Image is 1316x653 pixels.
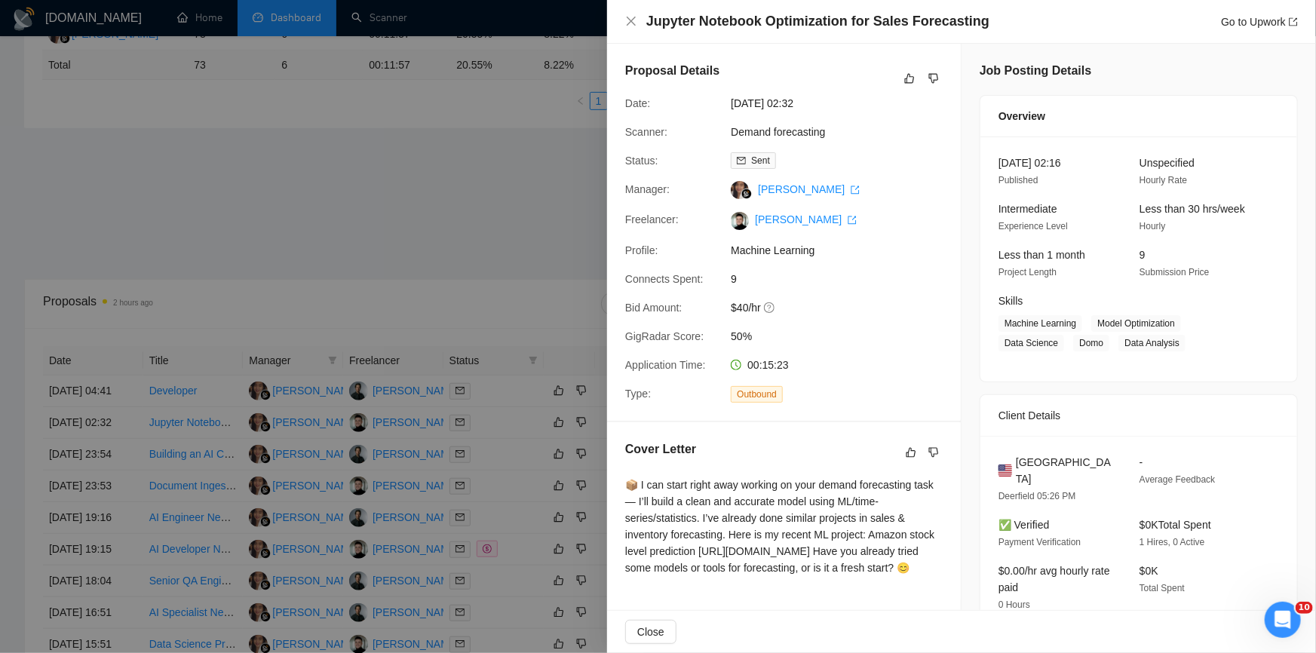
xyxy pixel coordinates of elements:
[902,443,920,461] button: like
[851,185,860,195] span: export
[999,462,1012,479] img: 🇺🇸
[625,97,650,109] span: Date:
[625,62,719,80] h5: Proposal Details
[1140,565,1158,577] span: $0K
[1140,249,1146,261] span: 9
[999,108,1045,124] span: Overview
[625,620,676,644] button: Close
[1221,16,1298,28] a: Go to Upworkexport
[731,95,957,112] span: [DATE] 02:32
[999,565,1110,593] span: $0.00/hr avg hourly rate paid
[758,183,860,195] a: [PERSON_NAME] export
[1140,203,1245,215] span: Less than 30 hrs/week
[1140,583,1185,593] span: Total Spent
[999,295,1023,307] span: Skills
[925,443,943,461] button: dislike
[900,69,919,87] button: like
[999,491,1076,501] span: Deerfield 05:26 PM
[1289,17,1298,26] span: export
[999,175,1038,185] span: Published
[1140,157,1195,169] span: Unspecified
[731,271,957,287] span: 9
[1140,537,1205,547] span: 1 Hires, 0 Active
[999,315,1082,332] span: Machine Learning
[1140,221,1166,231] span: Hourly
[906,446,916,458] span: like
[928,446,939,458] span: dislike
[731,386,783,403] span: Outbound
[625,183,670,195] span: Manager:
[625,126,667,138] span: Scanner:
[731,126,825,138] a: Demand forecasting
[731,299,957,316] span: $40/hr
[1296,602,1313,614] span: 10
[999,249,1085,261] span: Less than 1 month
[1091,315,1181,332] span: Model Optimization
[755,213,857,225] a: [PERSON_NAME] export
[625,213,679,225] span: Freelancer:
[737,156,746,165] span: mail
[1140,175,1187,185] span: Hourly Rate
[928,72,939,84] span: dislike
[625,477,943,576] div: 📦 I can start right away working on your demand forecasting task — I’ll build a clean and accurat...
[999,335,1064,351] span: Data Science
[751,155,770,166] span: Sent
[1265,602,1301,638] iframe: Intercom live chat
[1140,456,1143,468] span: -
[625,302,683,314] span: Bid Amount:
[731,360,741,370] span: clock-circle
[999,395,1279,436] div: Client Details
[1073,335,1109,351] span: Domo
[646,12,989,31] h4: Jupyter Notebook Optimization for Sales Forecasting
[980,62,1091,80] h5: Job Posting Details
[764,302,776,314] span: question-circle
[1140,267,1210,277] span: Submission Price
[999,519,1050,531] span: ✅ Verified
[731,328,957,345] span: 50%
[625,273,704,285] span: Connects Spent:
[999,537,1081,547] span: Payment Verification
[625,15,637,28] button: Close
[999,157,1061,169] span: [DATE] 02:16
[999,221,1068,231] span: Experience Level
[747,359,789,371] span: 00:15:23
[999,203,1057,215] span: Intermediate
[625,330,704,342] span: GigRadar Score:
[741,189,752,199] img: gigradar-bm.png
[625,440,696,458] h5: Cover Letter
[904,72,915,84] span: like
[1016,454,1115,487] span: [GEOGRAPHIC_DATA]
[731,242,957,259] span: Machine Learning
[625,155,658,167] span: Status:
[1140,474,1216,485] span: Average Feedback
[625,388,651,400] span: Type:
[637,624,664,640] span: Close
[999,267,1057,277] span: Project Length
[848,216,857,225] span: export
[999,599,1030,610] span: 0 Hours
[925,69,943,87] button: dislike
[731,212,749,230] img: c1h3_ABWfiZ8vSSYqO92aZhenu0wkEgYXoMpnFHMNc9Tj5AhixlC0nlfvG6Vgja2xj
[1140,519,1211,531] span: $0K Total Spent
[625,15,637,27] span: close
[625,359,706,371] span: Application Time:
[625,244,658,256] span: Profile:
[1118,335,1186,351] span: Data Analysis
